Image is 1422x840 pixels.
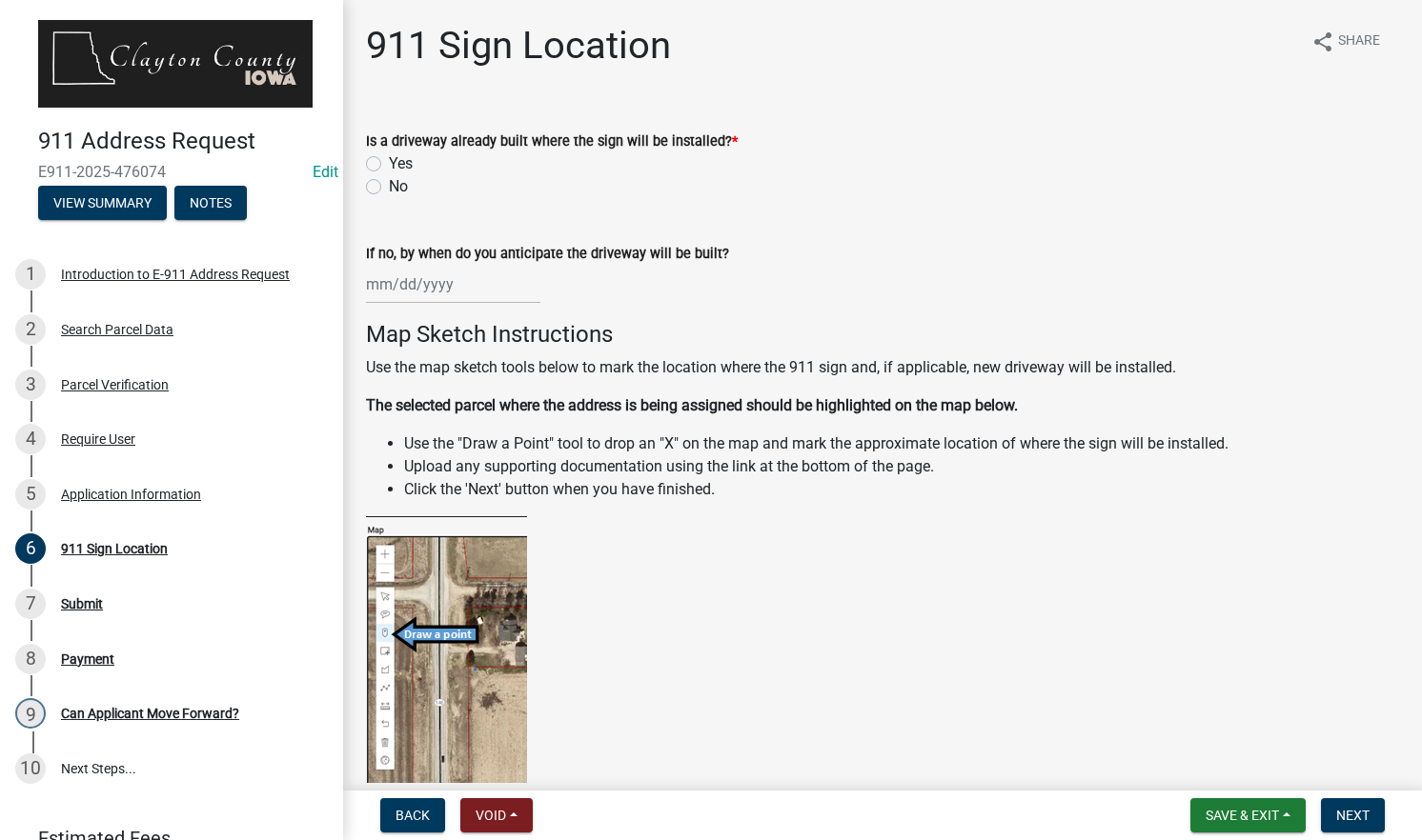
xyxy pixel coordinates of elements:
div: 7 [15,589,46,619]
div: Parcel Verification [61,378,169,391]
div: 1 [15,259,46,290]
span: Back [396,808,430,823]
label: If no, by when do you anticipate the driveway will be built? [366,248,729,261]
div: 8 [15,644,46,674]
a: Edit [313,163,338,181]
button: Notes [174,186,247,220]
label: Is a driveway already built where the sign will be installed? [366,135,738,149]
wm-modal-confirm: Edit Application Number [313,163,338,181]
li: Upload any supporting documentation using the link at the bottom of the page. [404,455,1399,478]
div: 9 [15,698,46,729]
span: Void [476,808,506,823]
button: Save & Exit [1190,798,1306,832]
button: Next [1321,798,1385,832]
h4: Map Sketch Instructions [366,321,1399,349]
div: Payment [61,652,114,666]
h4: 911 Address Request [38,128,328,155]
button: View Summary [38,186,167,220]
div: 3 [15,370,46,400]
div: Introduction to E-911 Address Request [61,268,290,281]
p: Use the map sketch tools below to mark the location where the 911 sign and, if applicable, new dr... [366,356,1399,379]
div: Search Parcel Data [61,323,173,336]
wm-modal-confirm: Notes [174,196,247,211]
li: Click the 'Next' button when you have finished. [404,478,1399,501]
div: 4 [15,424,46,454]
i: share [1311,30,1334,53]
li: Use the "Draw a Point" tool to drop an "X" on the map and mark the approximate location of where ... [404,432,1399,455]
input: mm/dd/yyyy [366,265,540,304]
div: Submit [61,597,103,610]
wm-modal-confirm: Summary [38,196,167,211]
div: 2 [15,314,46,345]
div: Can Applicant Move Forward? [61,707,239,720]
img: Clayton County, Iowa [38,20,313,108]
label: No [389,175,408,198]
div: 5 [15,479,46,510]
img: Draw_a_point_ea4a8c22-9df8-41e5-a5ab-daab6ed03b1d.png [366,516,527,819]
div: Require User [61,432,135,446]
div: 10 [15,753,46,784]
span: Save & Exit [1206,808,1279,823]
div: Application Information [61,488,201,501]
button: shareShare [1296,23,1395,60]
strong: The selected parcel where the address is being assigned should be highlighted on the map below. [366,396,1018,414]
span: Next [1336,808,1370,823]
span: E911-2025-476074 [38,163,305,181]
label: Yes [389,152,413,175]
span: Share [1338,30,1380,53]
div: 6 [15,533,46,564]
h1: 911 Sign Location [366,23,671,69]
button: Back [380,798,445,832]
button: Void [460,798,533,832]
div: 911 Sign Location [61,542,168,555]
